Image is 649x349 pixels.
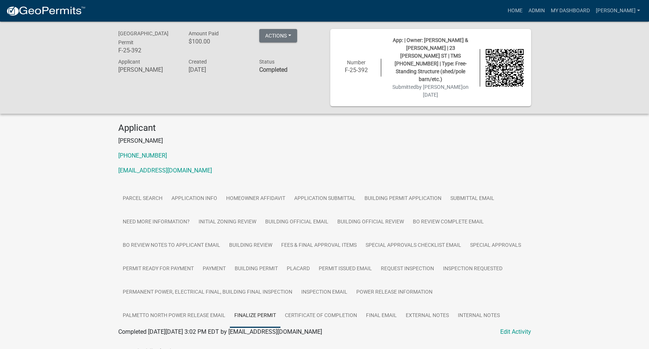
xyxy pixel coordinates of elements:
span: Submitted on [DATE] [392,84,469,98]
h6: [PERSON_NAME] [118,66,178,73]
a: Placard [282,257,314,281]
a: Special Approvals Checklist Email [361,234,466,258]
h4: Applicant [118,123,531,133]
a: Request Inspection [376,257,438,281]
a: Payment [198,257,230,281]
a: Home [505,4,526,18]
button: Actions [259,29,297,42]
a: Building Permit Application [360,187,446,211]
a: [PHONE_NUMBER] [118,152,167,159]
a: External Notes [401,304,453,328]
span: Completed [DATE][DATE] 3:02 PM EDT by [EMAIL_ADDRESS][DOMAIN_NAME] [118,328,322,335]
strong: Completed [259,66,287,73]
a: Certificate of Completion [280,304,362,328]
a: Special Approvals [466,234,526,258]
a: Finalize Permit [230,304,280,328]
a: Initial Zoning Review [194,210,261,234]
a: Internal Notes [453,304,504,328]
h6: [DATE] [189,66,248,73]
a: Homeowner Affidavit [222,187,290,211]
a: Building Official Email [261,210,333,234]
a: Permit Issued Email [314,257,376,281]
a: Edit Activity [500,327,531,336]
a: [EMAIL_ADDRESS][DOMAIN_NAME] [118,167,212,174]
span: Number [347,59,366,65]
a: Application Info [167,187,222,211]
a: Building Official Review [333,210,408,234]
span: Applicant [118,59,140,65]
a: Building Permit [230,257,282,281]
a: Final Email [362,304,401,328]
a: Permanent Power, Electrical Final, Building Final Inspection [118,281,297,304]
h6: $100.00 [189,38,248,45]
a: Need More Information? [118,210,194,234]
a: Admin [526,4,548,18]
a: Power Release Information [352,281,437,304]
span: [GEOGRAPHIC_DATA] Permit [118,30,168,45]
a: BO Review Complete Email [408,210,488,234]
p: [PERSON_NAME] [118,136,531,145]
span: App: | Owner: [PERSON_NAME] & [PERSON_NAME] | 23 [PERSON_NAME] ST | TMS [PHONE_NUMBER] | Type: Fr... [393,37,468,82]
a: Palmetto North Power Release Email [118,304,230,328]
a: Parcel search [118,187,167,211]
a: Building Review [225,234,277,258]
a: Submittal Email [446,187,499,211]
a: Application Submittal [290,187,360,211]
h6: F-25-392 [118,47,178,54]
a: My Dashboard [548,4,593,18]
a: BO Review Notes to Applicant Email [118,234,225,258]
span: Amount Paid [189,30,219,36]
h6: F-25-392 [338,67,376,74]
a: [PERSON_NAME] [593,4,643,18]
a: Permit Ready for Payment [118,257,198,281]
span: Status [259,59,274,65]
a: Inspection Email [297,281,352,304]
a: Fees & Final Approval Items [277,234,361,258]
span: Created [189,59,207,65]
img: QR code [486,49,524,87]
span: by [PERSON_NAME] [416,84,463,90]
a: Inspection Requested [438,257,507,281]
